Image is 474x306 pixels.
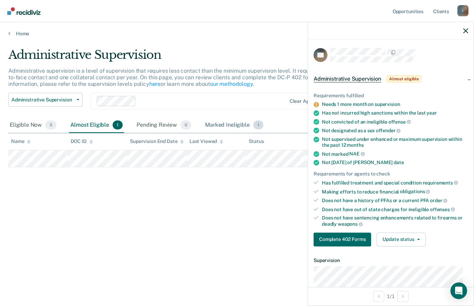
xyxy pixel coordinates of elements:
[308,68,474,90] div: Administrative SupervisionAlmost eligible
[322,127,468,134] div: Not designated as a sex
[430,207,455,212] span: offenses
[290,98,319,104] div: Clear agents
[423,180,458,186] span: requirements
[450,282,467,299] div: Open Intercom Messenger
[427,110,437,116] span: year
[322,136,468,148] div: Not supervised under enhanced or maximum supervision within the past 12
[135,118,193,133] div: Pending Review
[210,81,253,87] a: our methodology
[69,118,124,133] div: Almost Eligible
[322,206,468,213] div: Does not have out of state charges for ineligible
[314,75,381,82] span: Administrative Supervision
[190,138,223,144] div: Last Viewed
[113,120,123,129] span: 1
[314,233,371,246] button: Complete 402 Forms
[314,171,468,177] div: Requirements for agents to check
[457,5,468,16] button: Profile dropdown button
[204,118,265,133] div: Marked Ineligible
[377,233,425,246] button: Update status
[8,48,364,67] div: Administrative Supervision
[11,138,30,144] div: Name
[322,119,468,125] div: Not convicted of an ineligible
[388,119,411,125] span: offense
[308,287,474,305] div: 1 / 1
[376,128,401,133] span: offender
[322,151,468,157] div: Not marked
[149,81,160,87] a: here
[8,30,466,37] a: Home
[314,93,468,99] div: Requirements fulfilled
[373,291,384,302] button: Previous Opportunity
[7,7,41,15] img: Recidiviz
[397,291,409,302] button: Next Opportunity
[45,120,56,129] span: 3
[322,110,468,116] div: Has not incurred high sanctions within the last
[322,189,468,195] div: Making efforts to reduce financial
[457,5,468,16] div: l
[249,138,264,144] div: Status
[400,189,430,194] span: obligations
[314,258,468,263] dt: Supervision
[322,180,468,186] div: Has fulfilled treatment and special condition
[338,221,363,227] span: weapons
[347,142,363,148] span: months
[253,120,263,129] span: 1
[322,160,468,165] div: Not [DATE] of [PERSON_NAME]
[130,138,184,144] div: Supervision End Date
[322,101,468,107] div: Needs 1 more month on supervision
[181,120,191,129] span: 0
[11,97,74,103] span: Administrative Supervision
[394,160,404,165] span: date
[8,67,364,87] p: Administrative supervision is a level of supervision that requires less contact than the minimum ...
[8,118,58,133] div: Eligible Now
[387,75,421,82] span: Almost eligible
[314,233,374,246] a: Navigate to form link
[349,151,365,156] span: NAE
[322,197,468,204] div: Does not have a history of PFAs or a current PFA order
[322,215,468,227] div: Does not have sentencing enhancements related to firearms or deadly
[71,138,93,144] div: DOC ID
